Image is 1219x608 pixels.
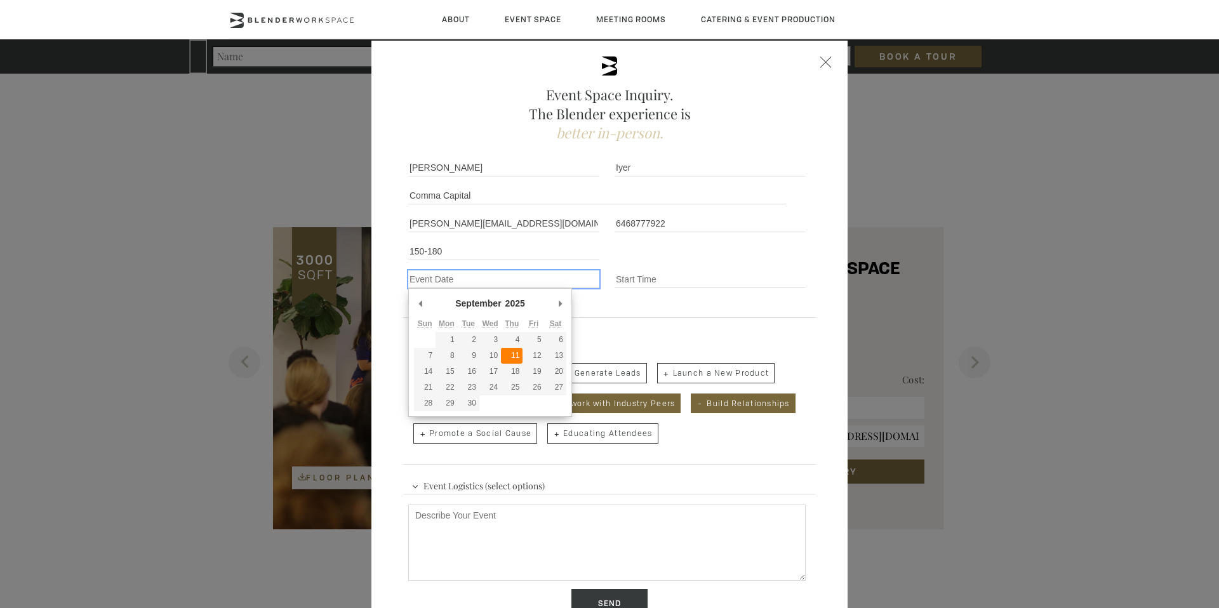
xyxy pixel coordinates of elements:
[414,380,436,395] button: 21
[615,215,806,232] input: Phone Number
[436,348,457,364] button: 8
[479,332,501,348] button: 3
[436,395,457,411] button: 29
[458,332,479,348] button: 2
[545,380,566,395] button: 27
[523,364,544,380] button: 19
[501,348,523,364] button: 11
[436,364,457,380] button: 15
[550,319,562,328] abbr: Saturday
[501,364,523,380] button: 18
[479,348,501,364] button: 10
[414,294,427,313] button: Previous Month
[408,270,599,288] input: Event Date
[554,294,566,313] button: Next Month
[559,363,647,383] span: Generate Leads
[403,85,816,142] h2: Event Space Inquiry. The Blender experience is
[439,319,455,328] abbr: Monday
[414,395,436,411] button: 28
[458,364,479,380] button: 16
[615,159,806,176] input: Last Name
[505,319,519,328] abbr: Thursday
[458,395,479,411] button: 30
[545,348,566,364] button: 13
[413,423,537,444] span: Promote a Social Cause
[479,364,501,380] button: 17
[408,187,786,204] input: Company Name
[523,348,544,364] button: 12
[657,363,775,383] span: Launch a New Product
[556,123,663,142] span: better in-person.
[462,319,474,328] abbr: Tuesday
[540,393,681,414] span: Network with Industry Peers
[545,364,566,380] button: 20
[615,270,806,288] input: Start Time
[458,380,479,395] button: 23
[458,348,479,364] button: 9
[523,332,544,348] button: 5
[436,332,457,348] button: 1
[547,423,658,444] span: Educating Attendees
[501,380,523,395] button: 25
[453,294,503,313] div: September
[414,348,436,364] button: 7
[482,319,498,328] abbr: Wednesday
[408,215,599,232] input: Email Address *
[436,380,457,395] button: 22
[408,475,548,494] span: Event Logistics (select options)
[545,332,566,348] button: 6
[408,242,599,260] input: Number of Attendees
[691,393,795,414] span: Build Relationships
[418,319,432,328] abbr: Sunday
[503,294,527,313] div: 2025
[414,364,436,380] button: 14
[501,332,523,348] button: 4
[523,380,544,395] button: 26
[479,380,501,395] button: 24
[529,319,538,328] abbr: Friday
[408,159,599,176] input: First Name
